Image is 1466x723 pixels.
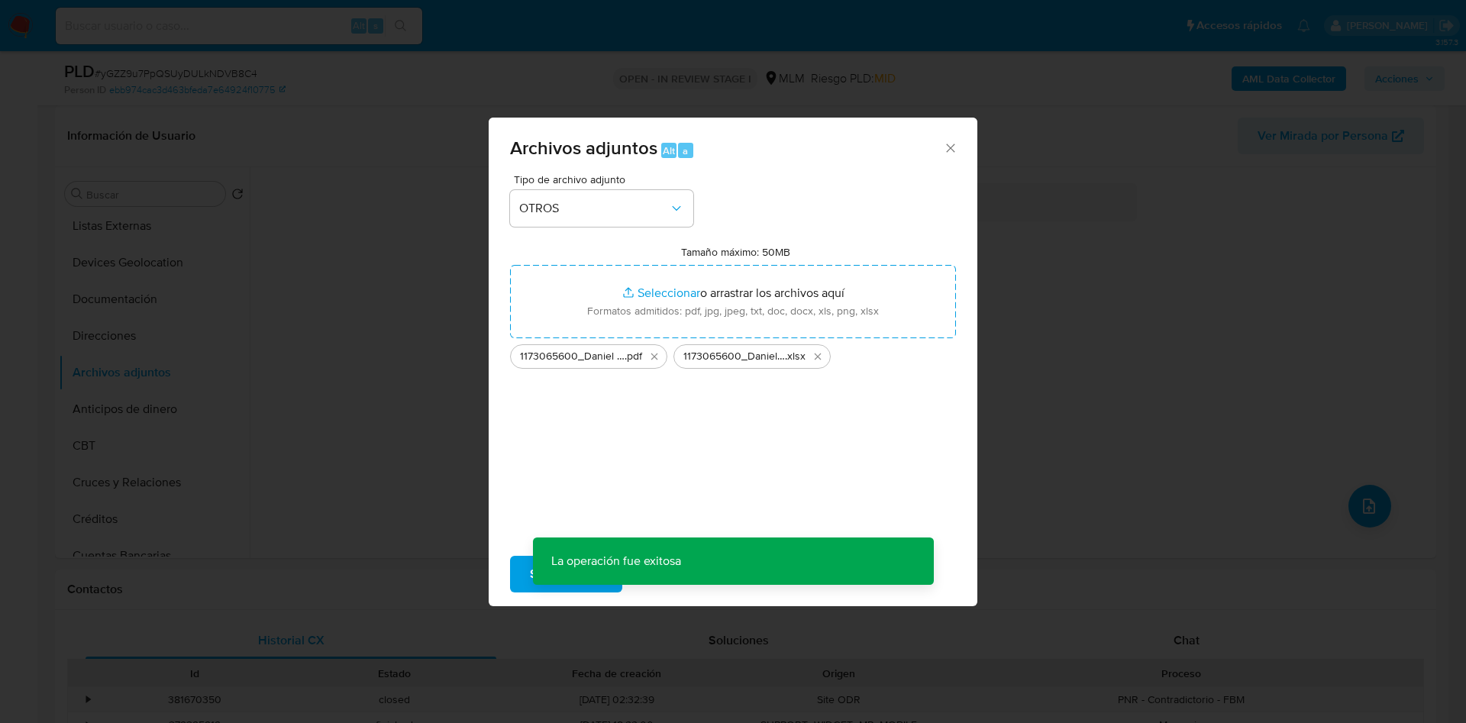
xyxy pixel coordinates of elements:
[663,144,675,158] span: Alt
[533,537,699,585] p: La operación fue exitosa
[625,349,642,364] span: .pdf
[645,347,664,366] button: Eliminar 1173065600_Daniel Lucas Tavera_AGO25.pdf
[648,557,698,591] span: Cancelar
[510,134,657,161] span: Archivos adjuntos
[519,201,669,216] span: OTROS
[510,556,622,592] button: Subir archivo
[785,349,806,364] span: .xlsx
[809,347,827,366] button: Eliminar 1173065600_Daniel Lucas Tavera_AGO2025.xlsx
[514,174,697,185] span: Tipo de archivo adjunto
[943,140,957,154] button: Cerrar
[681,245,790,259] label: Tamaño máximo: 50MB
[510,190,693,227] button: OTROS
[683,349,785,364] span: 1173065600_Daniel [PERSON_NAME] Tavera_AGO2025
[530,557,602,591] span: Subir archivo
[520,349,625,364] span: 1173065600_Daniel [PERSON_NAME] Tavera_AGO25
[510,338,956,369] ul: Archivos seleccionados
[683,144,688,158] span: a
